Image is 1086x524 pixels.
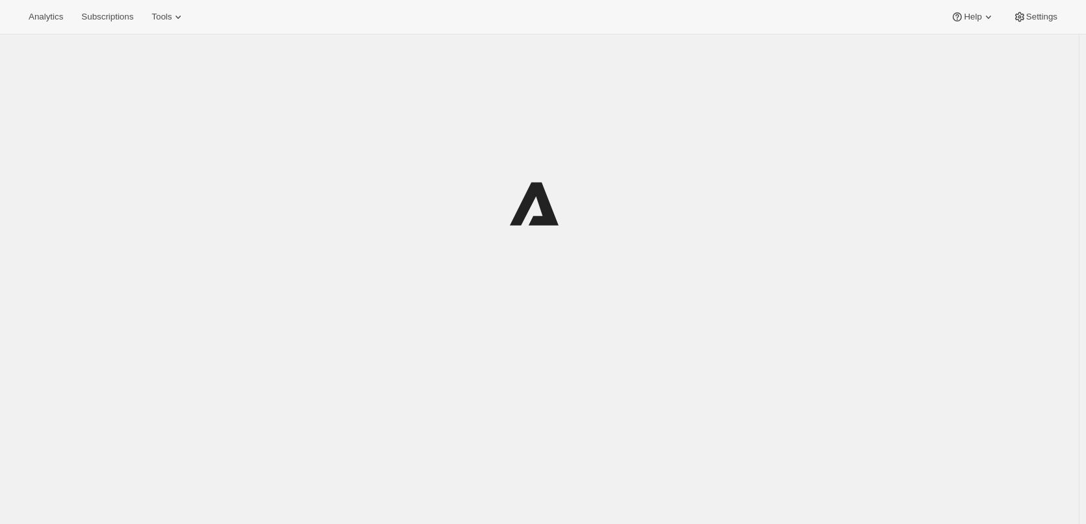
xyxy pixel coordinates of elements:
[73,8,141,26] button: Subscriptions
[943,8,1002,26] button: Help
[144,8,192,26] button: Tools
[1026,12,1057,22] span: Settings
[81,12,133,22] span: Subscriptions
[964,12,981,22] span: Help
[152,12,172,22] span: Tools
[1005,8,1065,26] button: Settings
[21,8,71,26] button: Analytics
[29,12,63,22] span: Analytics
